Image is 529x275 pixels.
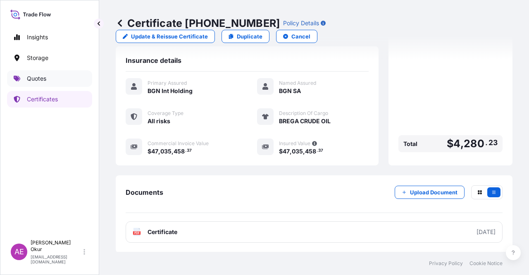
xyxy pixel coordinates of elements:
[464,139,484,149] span: 280
[7,50,92,66] a: Storage
[27,54,48,62] p: Storage
[185,149,186,152] span: .
[469,260,503,267] a: Cookie Notice
[160,148,172,154] span: 035
[148,80,187,86] span: Primary Assured
[283,19,319,27] p: Policy Details
[279,87,301,95] span: BGN SA
[27,95,58,103] p: Certificates
[7,91,92,108] a: Certificates
[303,148,305,154] span: ,
[488,140,498,145] span: 23
[410,188,458,196] p: Upload Document
[7,70,92,87] a: Quotes
[292,148,303,154] span: 035
[148,110,183,117] span: Coverage Type
[279,117,331,125] span: BREGA CRUDE OIL
[116,30,215,43] a: Update & Reissue Certificate
[31,254,82,264] p: [EMAIL_ADDRESS][DOMAIN_NAME]
[134,232,140,234] text: PDF
[395,186,465,199] button: Upload Document
[31,239,82,253] p: [PERSON_NAME] Okur
[27,74,46,83] p: Quotes
[317,149,318,152] span: .
[283,148,290,154] span: 47
[460,139,464,149] span: ,
[279,110,328,117] span: Description Of Cargo
[187,149,192,152] span: 37
[453,139,460,149] span: 4
[237,32,262,41] p: Duplicate
[279,148,283,154] span: $
[148,228,177,236] span: Certificate
[148,148,151,154] span: $
[116,17,280,30] p: Certificate [PHONE_NUMBER]
[276,30,317,43] button: Cancel
[403,140,417,148] span: Total
[172,148,174,154] span: ,
[290,148,292,154] span: ,
[291,32,310,41] p: Cancel
[148,140,209,147] span: Commercial Invoice Value
[151,148,158,154] span: 47
[429,260,463,267] a: Privacy Policy
[126,188,163,196] span: Documents
[126,221,503,243] a: PDFCertificate[DATE]
[14,248,24,256] span: AE
[27,33,48,41] p: Insights
[7,29,92,45] a: Insights
[318,149,323,152] span: 37
[447,139,453,149] span: $
[148,87,193,95] span: BGN Int Holding
[174,148,185,154] span: 458
[126,56,181,65] span: Insurance details
[279,80,316,86] span: Named Assured
[148,117,170,125] span: All risks
[131,32,208,41] p: Update & Reissue Certificate
[158,148,160,154] span: ,
[485,140,488,145] span: .
[279,140,310,147] span: Insured Value
[305,148,316,154] span: 458
[477,228,496,236] div: [DATE]
[222,30,269,43] a: Duplicate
